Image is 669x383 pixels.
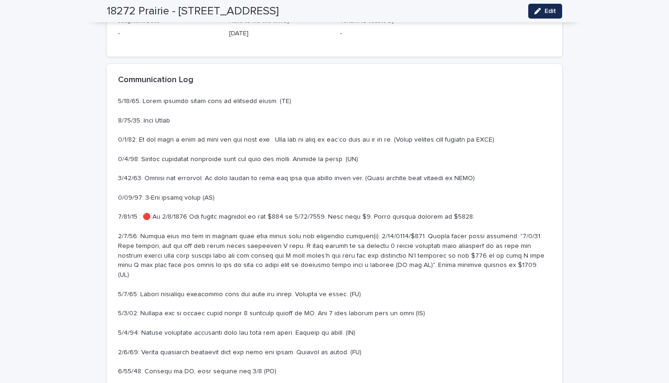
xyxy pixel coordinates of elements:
[340,29,440,39] p: -
[544,8,556,14] span: Edit
[229,29,329,39] p: [DATE]
[118,29,218,39] p: -
[528,4,562,19] button: Edit
[118,75,193,85] h2: Communication Log
[107,5,279,18] h2: 18272 Prairie - [STREET_ADDRESS]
